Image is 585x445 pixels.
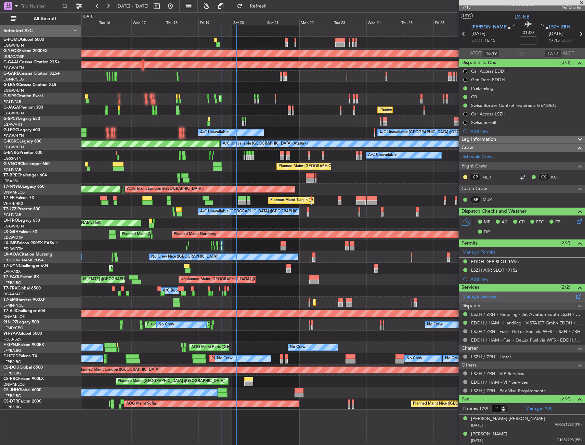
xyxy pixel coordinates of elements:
span: Leg Information [461,136,496,144]
a: CS-DTRFalcon 2000 [3,399,41,404]
span: T7-TRX [3,286,17,291]
a: 9H-YAAGlobal 5000 [3,332,42,336]
a: G-LEAXCessna Citation XLS [3,83,56,87]
a: LFPB/LBG [3,371,21,376]
a: T7-FFIFalcon 7X [3,196,34,200]
a: MUK [483,197,498,203]
span: Crew [461,144,473,152]
span: ETOT [471,37,483,44]
a: G-YFOXFalcon 2000EX [3,49,48,53]
span: Services [461,284,479,292]
a: F-GPNJFalcon 900EX [3,343,44,347]
div: Planned Maint [GEOGRAPHIC_DATA] ([GEOGRAPHIC_DATA]) [379,105,487,115]
a: LX-INBFalcon 900EX EASy II [3,241,57,245]
a: T7-EAGLFalcon 8X [3,275,39,279]
input: Trip Number [21,1,60,11]
span: G-ENRG [3,151,19,155]
a: UUMO/OSF [3,54,24,59]
a: DNMM/LOS [3,190,25,195]
span: LX-AOA [3,252,19,257]
div: Planned Maint [GEOGRAPHIC_DATA] ([GEOGRAPHIC_DATA]) [118,376,225,386]
span: T7-DYN [3,264,19,268]
div: Planned Maint [US_STATE] ([GEOGRAPHIC_DATA]) [54,274,142,285]
a: LFPB/LBG [3,405,21,410]
span: G-LEGC [3,128,18,132]
span: [DATE] [549,30,563,37]
a: F-HECDFalcon 7X [3,354,37,358]
div: Add new [470,128,582,134]
div: Planned Maint Tianjin ([GEOGRAPHIC_DATA]) [270,195,350,206]
span: V00021253 (PP) [555,422,582,428]
div: CP [470,173,481,181]
span: CR [519,219,525,226]
span: Pax [461,395,469,403]
span: G-SIRS [3,94,16,98]
span: LX-GBH [3,230,18,234]
div: Planned Maint [GEOGRAPHIC_DATA] [315,297,380,307]
span: ELDT [561,37,572,44]
span: 9H-LPZ [3,320,17,324]
a: EGGW/LTN [3,224,24,229]
span: G-LEAX [3,83,18,87]
div: Thu 25 [400,19,433,25]
span: T7-EMI [3,298,17,302]
a: LFPB/LBG [3,393,21,398]
div: Fri 19 [198,19,232,25]
span: (2/2) [560,239,570,246]
div: AOG Maint London ([GEOGRAPHIC_DATA]) [127,184,204,194]
span: T7-BRE [3,173,17,177]
div: A/C Booked [163,286,184,296]
a: T7-AJIChallenger 604 [3,309,45,313]
a: EDDH / HAM - VIP Services [471,379,528,385]
span: 17:15 [549,37,560,44]
span: G-GAAL [3,60,19,64]
span: CS-DTR [3,399,18,404]
a: T7-DYNChallenger 604 [3,264,48,268]
span: LX-TRO [3,219,18,223]
span: 01:00 [523,29,534,36]
input: --:-- [483,49,499,58]
span: DP [484,229,490,236]
a: G-GARECessna Citation XLS+ [3,72,60,76]
a: LX-GBHFalcon 7X [3,230,37,234]
a: LFPB/LBG [3,280,21,285]
div: Gen Decs EDDH [471,77,505,83]
span: FP [555,219,560,226]
div: Wed 24 [366,19,400,25]
span: [DATE] [471,30,485,37]
div: Swiss Border Control requires a GENDEC [471,102,556,108]
a: NER [483,174,498,180]
span: T7-FFI [3,196,15,200]
a: EGGW/LTN [3,88,24,93]
div: A/C Unavailable [368,150,396,160]
div: No Crew [290,342,305,353]
a: T7-TRXGlobal 6500 [3,286,41,291]
div: Sat 20 [232,19,265,25]
a: 9H-LPZLegacy 500 [3,320,39,324]
a: CS-JHHGlobal 6000 [3,388,41,392]
a: LTBA/ISL [3,178,19,184]
a: LSZH / ZRH - VIP Services [471,371,524,376]
div: Tue 23 [333,19,366,25]
span: Others [461,361,477,369]
span: G-FOMO [3,38,21,42]
div: Planned Maint Nurnberg [174,229,217,239]
div: Planned Maint [GEOGRAPHIC_DATA] ([GEOGRAPHIC_DATA]) [211,354,319,364]
span: D1031298 (PP) [557,437,582,443]
div: Planned Maint [GEOGRAPHIC_DATA] ([GEOGRAPHIC_DATA]) [278,161,386,172]
a: KCH [551,174,567,180]
a: Manage Permits [463,249,496,256]
a: DGAA/ACC [3,292,24,297]
div: No Crew [406,354,422,364]
div: Unplanned Maint [GEOGRAPHIC_DATA] ([GEOGRAPHIC_DATA]) [221,94,333,104]
span: CS-JHH [3,388,18,392]
div: No Crew [158,320,174,330]
span: Refresh [244,4,273,9]
a: T7-N1960Legacy 650 [3,185,44,189]
a: Manage PAX [525,405,551,412]
span: G-KGKG [3,139,19,144]
a: G-FOMOGlobal 6000 [3,38,44,42]
a: T7-BREChallenger 604 [3,173,47,177]
a: G-JAGAPhenom 300 [3,106,43,110]
a: FCBB/BZV [3,337,22,342]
